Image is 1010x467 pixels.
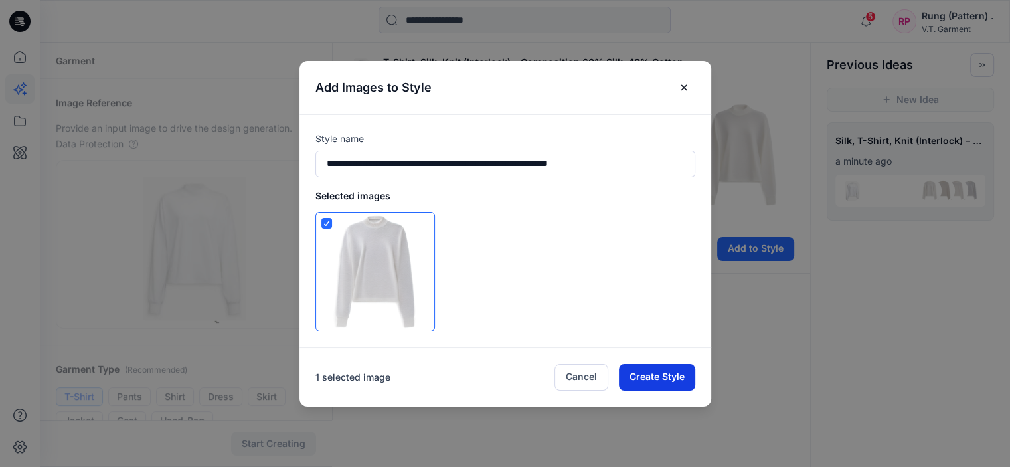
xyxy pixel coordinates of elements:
button: Close [673,77,695,98]
button: Create Style [619,364,695,391]
p: Selected images [315,188,695,212]
header: Add Images to Style [299,61,711,114]
p: 1 selected image [299,369,390,385]
p: Style name [315,131,695,147]
img: 0.png [316,213,434,331]
button: Cancel [554,364,608,391]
